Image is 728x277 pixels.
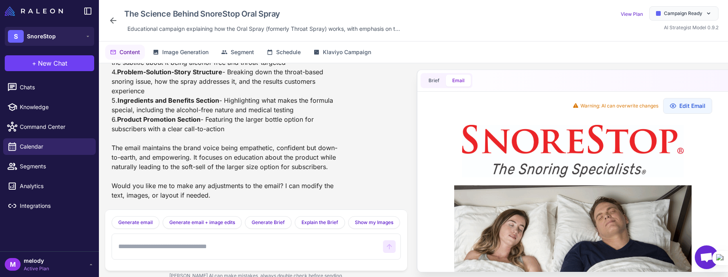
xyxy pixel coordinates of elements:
[355,219,393,226] span: Show my Images
[32,58,36,68] span: +
[216,45,259,60] button: Segment
[446,75,471,87] button: Email
[663,98,712,114] button: Edit Email
[5,6,63,16] img: Raleon Logo
[3,99,96,115] a: Knowledge
[295,216,345,229] button: Explain the Brief
[262,45,305,60] button: Schedule
[3,198,96,214] a: Integrations
[118,96,219,104] strong: Ingredients and Benefits Section
[162,48,209,57] span: Image Generation
[20,83,89,92] span: Chats
[301,219,338,226] span: Explain the Brief
[231,48,254,57] span: Segment
[580,102,658,109] span: Warning: AI can overwrite changes
[3,79,96,96] a: Chats
[20,162,89,171] span: Segments
[664,10,702,17] span: Campaign Ready
[118,219,153,226] span: Generate email
[323,48,371,57] span: Klaviyo Campaign
[348,216,400,229] button: Show my Images
[112,216,159,229] button: Generate email
[309,45,376,60] button: Klaviyo Campaign
[24,256,49,265] span: melody
[422,75,446,87] button: Brief
[252,219,285,226] span: Generate Brief
[3,138,96,155] a: Calendar
[245,216,292,229] button: Generate Brief
[38,58,67,68] span: New Chat
[20,182,89,190] span: Analytics
[163,216,242,229] button: Generate email + image edits
[276,48,301,57] span: Schedule
[3,119,96,135] a: Command Center
[8,30,24,43] div: S
[169,219,235,226] span: Generate email + image edits
[24,68,262,227] img: Couple sleeping peacefully together
[5,55,94,71] button: +New Chat
[5,27,94,46] button: SSnoreStop
[621,11,643,17] a: View Plan
[121,6,403,21] div: Click to edit campaign name
[3,158,96,175] a: Segments
[105,45,145,60] button: Content
[24,265,49,272] span: Active Plan
[20,202,89,210] span: Integrations
[20,103,89,111] span: Knowledge
[127,24,400,33] span: Educational campaign explaining how the Oral Spray (formerly Throat Spray) works, with emphasis o...
[20,122,89,131] span: Command Center
[124,23,403,35] div: Click to edit description
[117,68,222,76] strong: Problem-Solution-Story Structure
[117,115,201,123] strong: Product Promotion Section
[119,48,140,57] span: Content
[32,8,254,60] img: SnoreStop Logo
[664,24,719,30] span: AI Strategist Model 0.9.2
[5,258,21,271] div: M
[695,245,719,269] a: Open chat
[20,142,89,151] span: Calendar
[148,45,213,60] button: Image Generation
[3,178,96,194] a: Analytics
[27,32,56,41] span: SnoreStop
